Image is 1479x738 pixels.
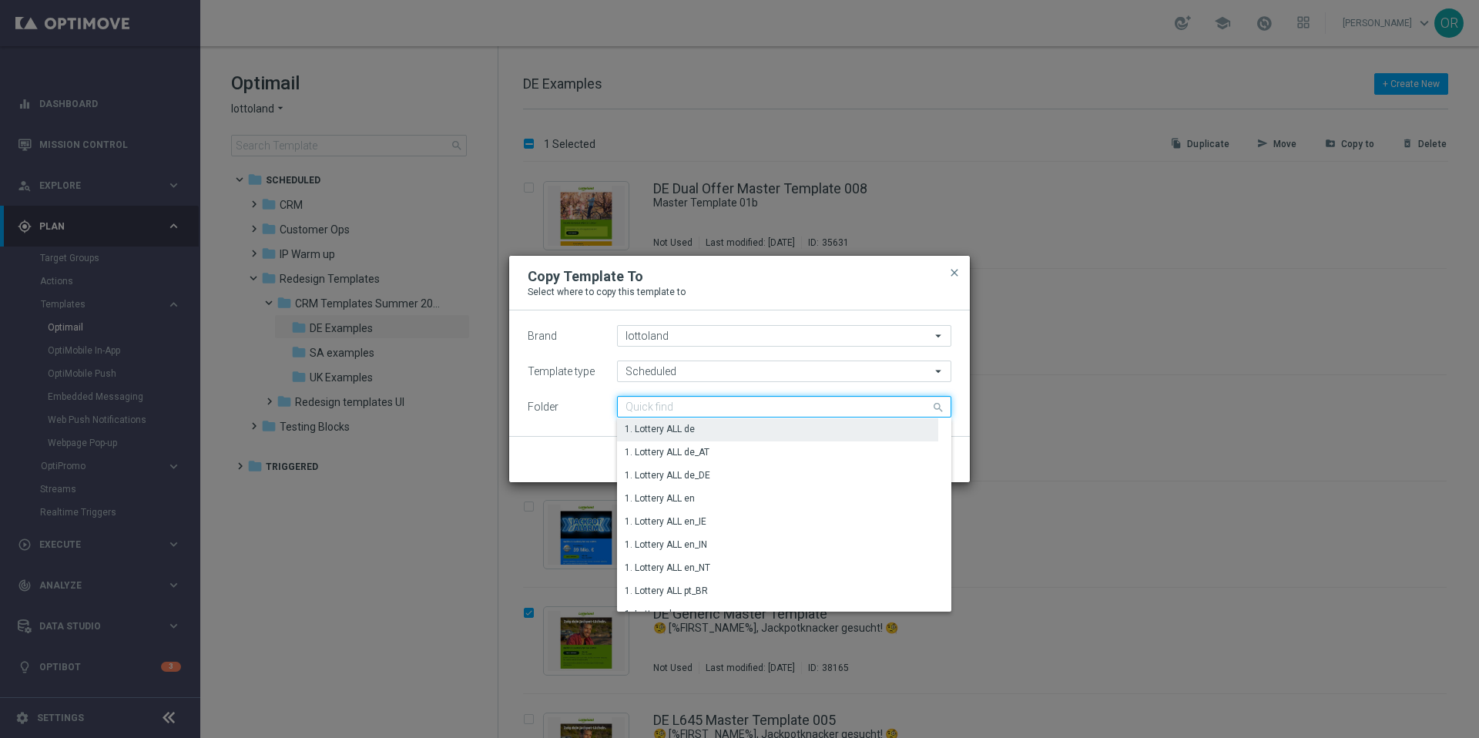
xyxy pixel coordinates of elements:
div: Press SPACE to select this row. [617,488,938,511]
div: Press SPACE to select this row. [617,534,938,557]
div: 1. Lottery ALL pt_BR [625,584,708,598]
div: 1. Lottery ALL de [625,422,695,436]
i: arrow_drop_down [931,361,947,381]
div: Press SPACE to select this row. [617,557,938,580]
h2: Copy Template To [528,267,643,286]
input: Quick find [617,396,951,418]
div: Press SPACE to select this row. [617,441,938,465]
div: 1. Lottery ALL en_NT [625,561,710,575]
div: 1. Lottery ALL de_AT [625,445,709,459]
div: 1. Lottery ALL en_IE [625,515,706,528]
span: close [948,267,961,279]
div: Press SPACE to select this row. [617,465,938,488]
div: 1. Lottery de [625,607,677,621]
div: Press SPACE to select this row. [617,603,938,626]
div: 1. Lottery ALL en [625,491,695,505]
div: Press SPACE to select this row. [617,511,938,534]
label: Template type [528,365,595,378]
label: Brand [528,330,557,343]
div: Press SPACE to select this row. [617,580,938,603]
div: 1. Lottery ALL de_DE [625,468,710,482]
i: arrow_drop_down [931,326,947,346]
p: Select where to copy this template to [528,286,951,298]
div: Press SPACE to select this row. [617,418,938,441]
div: 1. Lottery ALL en_IN [625,538,707,552]
i: search [932,398,946,414]
label: Folder [528,401,558,414]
